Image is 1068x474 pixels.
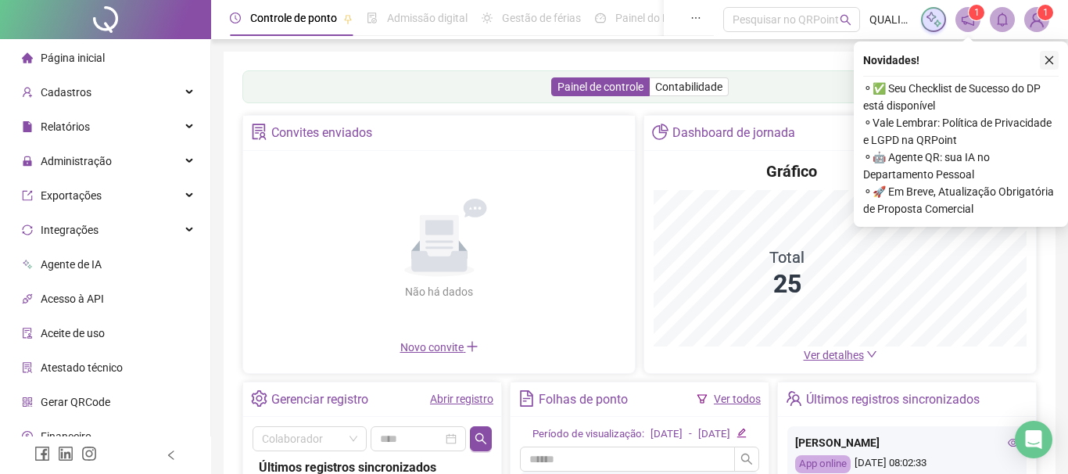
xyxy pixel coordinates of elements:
div: Gerenciar registro [271,386,368,413]
a: Abrir registro [430,393,493,405]
span: Agente de IA [41,258,102,271]
span: close [1044,55,1055,66]
span: Atestado técnico [41,361,123,374]
span: ellipsis [690,13,701,23]
span: Controle de ponto [250,12,337,24]
div: Não há dados [367,283,511,300]
span: Página inicial [41,52,105,64]
span: Contabilidade [655,81,722,93]
span: Painel de controle [557,81,643,93]
span: 1 [1043,7,1048,18]
span: dashboard [595,13,606,23]
div: Últimos registros sincronizados [806,386,980,413]
span: clock-circle [230,13,241,23]
span: Financeiro [41,430,91,443]
span: user-add [22,87,33,98]
div: [DATE] [698,426,730,443]
span: facebook [34,446,50,461]
span: left [166,450,177,461]
span: notification [961,13,975,27]
span: file [22,121,33,132]
span: search [840,14,851,26]
span: Novidades ! [863,52,919,69]
img: 53772 [1025,8,1048,31]
span: QUALITÁ MAIS [869,11,912,28]
span: ⚬ ✅ Seu Checklist de Sucesso do DP está disponível [863,80,1059,114]
span: pushpin [343,14,353,23]
a: Ver detalhes down [804,349,877,361]
div: Dashboard de jornada [672,120,795,146]
span: solution [22,362,33,373]
span: home [22,52,33,63]
span: setting [251,390,267,407]
span: ⚬ Vale Lembrar: Política de Privacidade e LGPD na QRPoint [863,114,1059,149]
span: Aceite de uso [41,327,105,339]
span: audit [22,328,33,339]
span: lock [22,156,33,167]
span: Exportações [41,189,102,202]
div: [PERSON_NAME] [795,434,1019,451]
span: api [22,293,33,304]
span: instagram [81,446,97,461]
span: sync [22,224,33,235]
div: Open Intercom Messenger [1015,421,1052,458]
h4: Gráfico [766,160,817,182]
div: Período de visualização: [532,426,644,443]
img: sparkle-icon.fc2bf0ac1784a2077858766a79e2daf3.svg [925,11,942,28]
span: solution [251,124,267,140]
span: pie-chart [652,124,668,140]
span: Administração [41,155,112,167]
span: Acesso à API [41,293,104,305]
span: file-done [367,13,378,23]
span: Cadastros [41,86,91,99]
span: Novo convite [400,341,478,354]
span: Integrações [41,224,99,236]
span: dollar [22,431,33,442]
span: ⚬ 🚀 Em Breve, Atualização Obrigatória de Proposta Comercial [863,183,1059,217]
span: plus [466,340,478,353]
span: sun [482,13,493,23]
div: Convites enviados [271,120,372,146]
span: eye [1008,437,1019,448]
sup: 1 [969,5,984,20]
span: search [475,433,487,445]
div: [DATE] 08:02:33 [795,455,1019,473]
span: filter [697,393,708,404]
a: Ver todos [714,393,761,405]
span: team [786,390,802,407]
span: Painel do DP [615,12,676,24]
span: down [866,349,877,360]
div: - [689,426,692,443]
span: file-text [518,390,535,407]
span: Relatórios [41,120,90,133]
span: search [740,453,753,465]
span: Gestão de férias [502,12,581,24]
span: qrcode [22,397,33,408]
span: bell [995,13,1009,27]
span: linkedin [58,446,73,461]
span: Admissão digital [387,12,468,24]
span: export [22,190,33,201]
div: Folhas de ponto [539,386,628,413]
div: [DATE] [650,426,683,443]
div: App online [795,455,851,473]
span: edit [736,428,747,438]
span: Gerar QRCode [41,396,110,408]
span: Ver detalhes [804,349,864,361]
span: 1 [974,7,980,18]
span: ⚬ 🤖 Agente QR: sua IA no Departamento Pessoal [863,149,1059,183]
sup: Atualize o seu contato no menu Meus Dados [1038,5,1053,20]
